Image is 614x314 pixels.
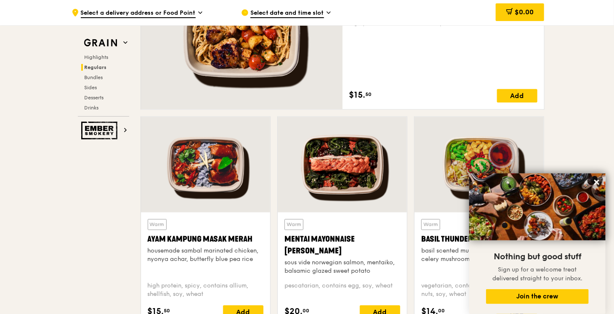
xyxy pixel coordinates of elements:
[515,8,534,16] span: $0.00
[284,219,303,230] div: Warm
[486,289,589,304] button: Join the crew
[148,219,167,230] div: Warm
[284,282,400,299] div: pescatarian, contains egg, soy, wheat
[81,122,120,139] img: Ember Smokery web logo
[85,95,104,101] span: Desserts
[421,234,537,245] div: Basil Thunder Tea Rice
[284,259,400,276] div: sous vide norwegian salmon, mentaiko, balsamic glazed sweet potato
[85,54,109,60] span: Highlights
[148,282,263,299] div: high protein, spicy, contains allium, shellfish, soy, wheat
[421,247,537,264] div: basil scented multigrain rice, braised celery mushroom cabbage, hanjuku egg
[421,282,537,299] div: vegetarian, contains allium, barley, egg, nuts, soy, wheat
[366,91,372,98] span: 50
[250,9,324,18] span: Select date and time slot
[148,247,263,264] div: housemade sambal marinated chicken, nyonya achar, butterfly blue pea rice
[81,9,196,18] span: Select a delivery address or Food Point
[497,89,537,103] div: Add
[421,219,440,230] div: Warm
[85,85,97,90] span: Sides
[284,234,400,257] div: Mentai Mayonnaise [PERSON_NAME]
[85,105,99,111] span: Drinks
[85,75,103,80] span: Bundles
[590,176,603,189] button: Close
[81,35,120,51] img: Grain web logo
[85,64,107,70] span: Regulars
[469,173,606,240] img: DSC07876-Edit02-Large.jpeg
[349,89,366,102] span: $15.
[148,234,263,245] div: Ayam Kampung Masak Merah
[492,266,582,282] span: Sign up for a welcome treat delivered straight to your inbox.
[494,252,581,262] span: Nothing but good stuff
